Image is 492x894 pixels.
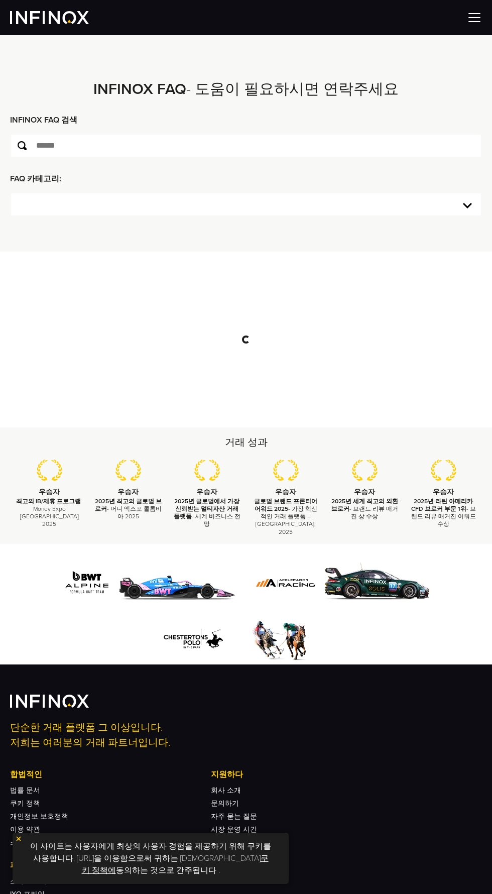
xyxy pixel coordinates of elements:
[186,80,399,98] font: - 도움이 필요하시면 연락주세요
[354,488,375,496] font: 우승자
[433,488,454,496] font: 우승자
[275,488,296,496] font: 우승자
[192,513,240,527] font: - 세계 비즈니스 전망
[93,80,186,98] font: INFINOX FAQ
[349,505,398,520] font: - 브랜드 리뷰 매거진 상 수상
[10,174,61,184] font: FAQ 카테고리:
[10,812,68,821] a: 개인정보 보호정책
[15,835,22,842] img: 노란색 닫기 아이콘
[20,498,83,528] font: - Money Expo [GEOGRAPHIC_DATA] 2025
[116,865,220,875] font: 동의하는 것으로 간주됩니다 .
[10,115,77,125] font: INFINOX FAQ 검색
[211,786,241,795] a: 회사 소개
[10,838,40,847] a: 스왑 프리
[211,825,257,834] a: 시장 운영 시간
[10,722,163,734] font: 단순한 거래 플랫폼 그 이상입니다.
[174,498,240,520] font: 2025년 글로벌에서 가장 신뢰받는 멀티자산 거래 플랫폼
[196,488,217,496] font: 우승자
[10,877,47,885] a: 소개 브로커
[10,737,170,749] font: 저희는 여러분의 거래 파트너입니다.
[10,799,40,808] a: 쿠키 정책
[30,841,271,863] font: 이 사이트는 사용자에게 최상의 사용자 경험을 제공하기 위해 쿠키를 사용합니다. [URL]을 이용함으로써 귀하는 [DEMOGRAPHIC_DATA]
[10,825,40,834] a: 이용 약관
[211,812,257,821] a: 자주 묻는 질문
[211,769,243,779] font: 지원하다
[107,505,162,520] font: - 머니 엑스포 콜롬비아 2025
[95,498,162,512] font: 2025년 최고의 글로벌 브로커
[16,498,81,505] font: 최고의 IB/제휴 프로그램
[225,436,268,449] font: 거래 성과
[117,488,139,496] font: 우승자
[411,498,473,512] font: 2025년 라틴 아메리카 CFD 브로커 부문 1위
[256,505,317,535] font: - 가장 혁신적인 거래 플랫폼 – [GEOGRAPHIC_DATA], 2025
[10,786,40,795] a: 법률 문서
[211,799,239,808] a: 문의하기
[39,488,60,496] font: 우승자
[254,498,317,512] font: 글로벌 브랜드 프론티어 어워드 2025
[10,860,34,870] font: 파트너
[411,505,476,527] font: - 브랜드 리뷰 매거진 어워드 수상
[10,769,42,779] font: 합법적인
[331,498,398,512] font: 2025년 세계 최고의 외환 브로커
